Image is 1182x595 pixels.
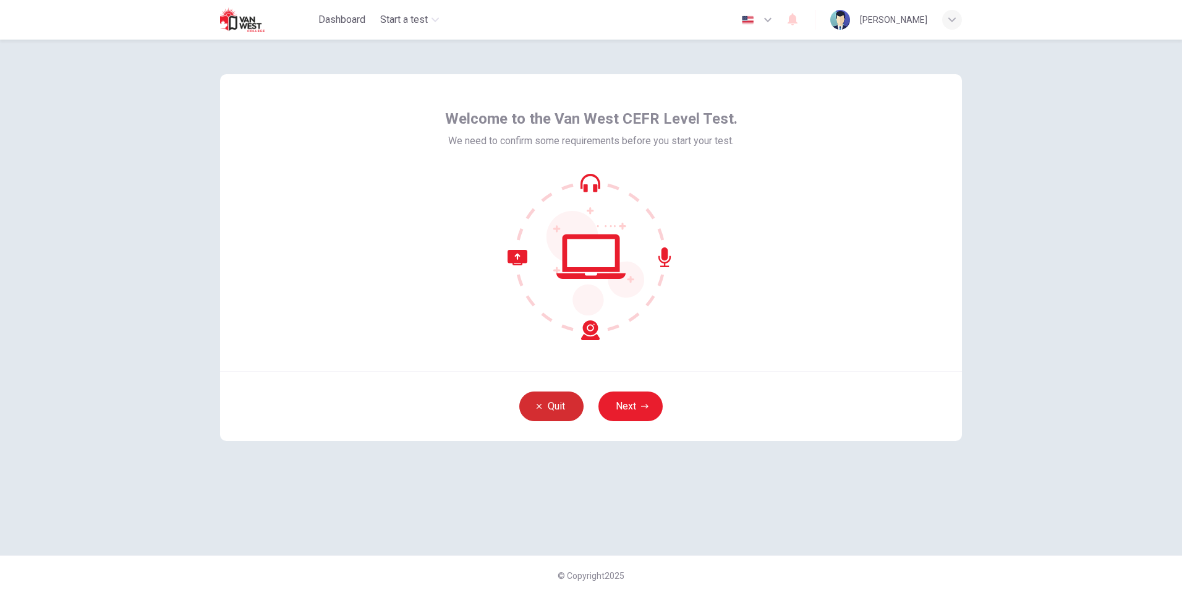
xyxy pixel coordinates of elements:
[740,15,755,25] img: en
[448,134,734,148] span: We need to confirm some requirements before you start your test.
[830,10,850,30] img: Profile picture
[519,392,584,421] button: Quit
[860,12,927,27] div: [PERSON_NAME]
[220,7,285,32] img: Van West logo
[380,12,428,27] span: Start a test
[445,109,738,129] span: Welcome to the Van West CEFR Level Test.
[598,392,663,421] button: Next
[318,12,365,27] span: Dashboard
[220,7,313,32] a: Van West logo
[375,9,444,31] button: Start a test
[558,571,624,581] span: © Copyright 2025
[313,9,370,31] button: Dashboard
